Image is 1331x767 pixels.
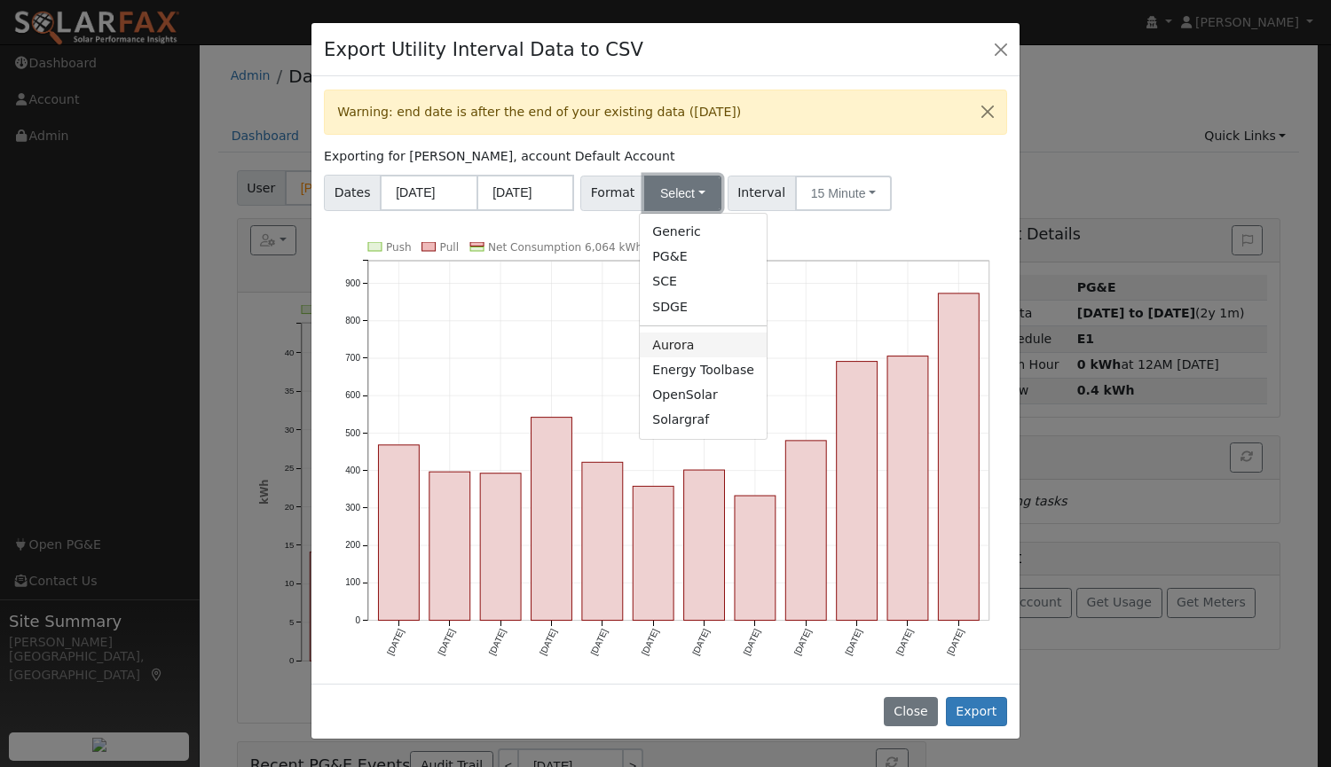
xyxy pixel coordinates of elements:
button: 15 Minute [795,176,892,211]
a: Solargraf [640,408,767,433]
button: Export [946,697,1007,727]
span: Format [580,176,645,211]
text: 0 [356,615,361,625]
button: Close [884,697,938,727]
button: Close [988,36,1013,61]
span: Dates [324,175,381,211]
text: 900 [345,278,360,288]
text: 500 [345,428,360,438]
a: Energy Toolbase [640,357,767,382]
text: [DATE] [437,627,457,656]
a: Aurora [640,333,767,357]
text: Pull [440,241,459,254]
text: Push [386,241,412,254]
text: [DATE] [487,627,508,656]
rect: onclick="" [684,470,725,620]
text: [DATE] [385,627,406,656]
rect: onclick="" [633,487,673,621]
a: SCE [640,270,767,294]
text: [DATE] [843,627,863,656]
text: 200 [345,540,360,550]
text: 400 [345,466,360,475]
text: [DATE] [589,627,610,656]
text: 300 [345,503,360,513]
text: 100 [345,578,360,588]
text: [DATE] [538,627,558,656]
text: [DATE] [945,627,965,656]
span: Interval [728,176,796,211]
text: [DATE] [894,627,915,656]
rect: onclick="" [532,418,572,621]
a: Generic [640,220,767,245]
text: 600 [345,391,360,401]
text: [DATE] [640,627,660,656]
label: Exporting for [PERSON_NAME], account Default Account [324,147,674,166]
text: [DATE] [792,627,813,656]
text: 700 [345,353,360,363]
rect: onclick="" [837,362,878,621]
text: Net Consumption 6,064 kWh [488,241,642,254]
rect: onclick="" [480,474,521,621]
rect: onclick="" [939,293,980,621]
text: 800 [345,316,360,325]
text: [DATE] [742,627,762,656]
button: Close [969,90,1006,134]
a: OpenSolar [640,382,767,407]
a: SDGE [640,294,767,319]
text: [DATE] [690,627,711,656]
rect: onclick="" [582,462,623,620]
rect: onclick="" [429,472,470,620]
rect: onclick="" [887,356,928,621]
a: PG&E [640,245,767,270]
rect: onclick="" [735,496,776,620]
rect: onclick="" [379,445,420,621]
rect: onclick="" [785,441,826,621]
div: Warning: end date is after the end of your existing data ([DATE]) [324,90,1007,135]
h4: Export Utility Interval Data to CSV [324,35,643,64]
button: Select [644,176,721,211]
